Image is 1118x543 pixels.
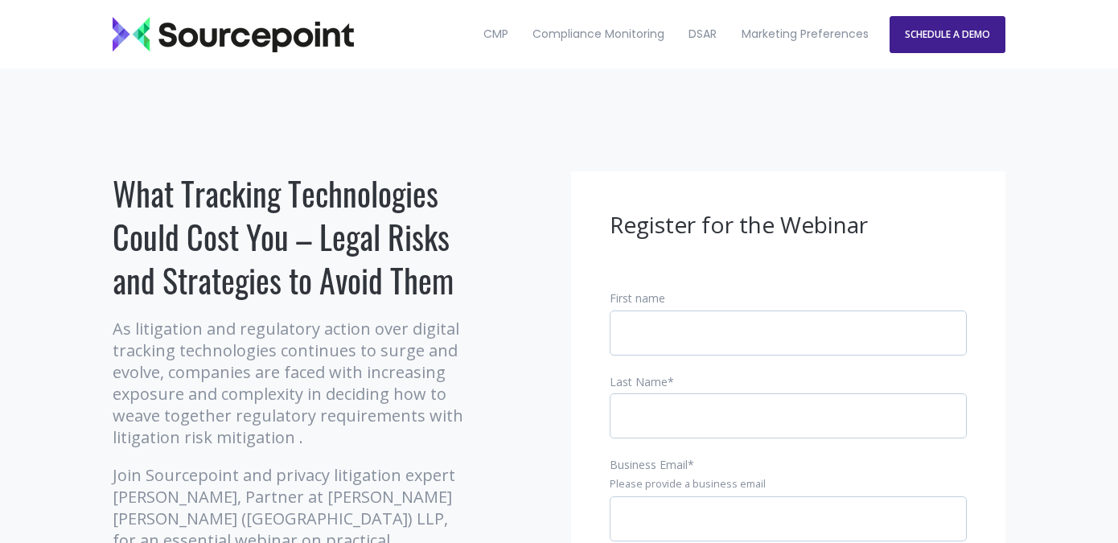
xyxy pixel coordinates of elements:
h1: What Tracking Technologies Could Cost You – Legal Risks and Strategies to Avoid Them [113,171,471,302]
legend: Please provide a business email [610,477,967,492]
span: Business Email [610,457,688,472]
a: SCHEDULE A DEMO [890,16,1005,53]
h3: Register for the Webinar [610,210,967,241]
span: Last Name [610,374,668,389]
img: Sourcepoint_logo_black_transparent (2)-2 [113,17,354,52]
p: As litigation and regulatory action over digital tracking technologies continues to surge and evo... [113,318,471,448]
span: First name [610,290,665,306]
